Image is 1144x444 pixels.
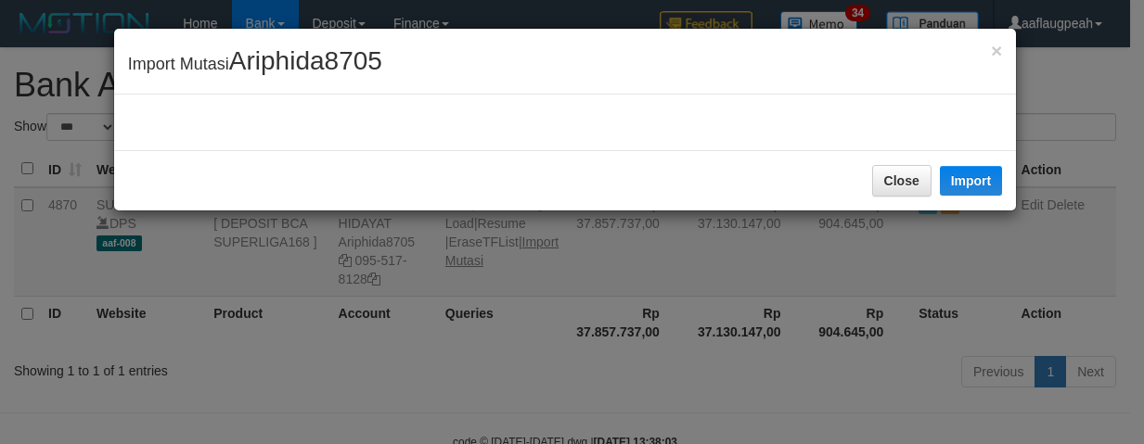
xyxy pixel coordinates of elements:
span: Import Mutasi [128,55,382,73]
button: Close [991,41,1002,60]
button: Close [872,165,932,197]
span: Ariphida8705 [229,46,382,75]
span: × [991,40,1002,61]
button: Import [940,166,1003,196]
